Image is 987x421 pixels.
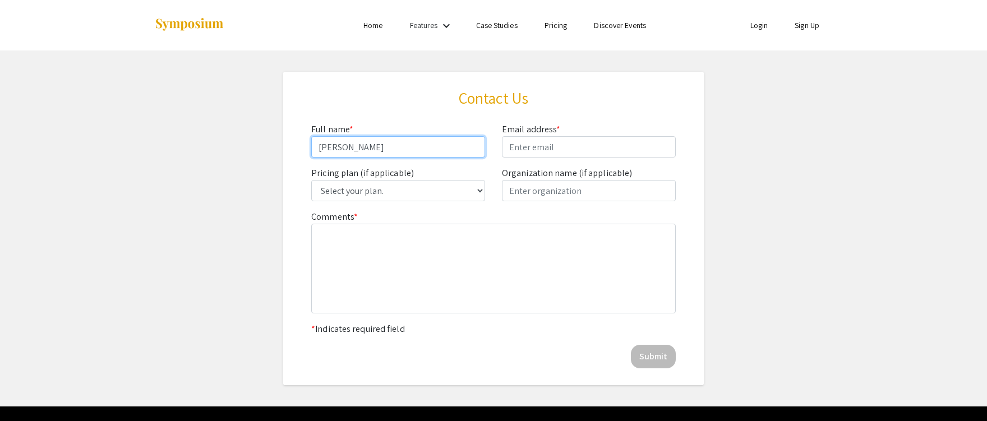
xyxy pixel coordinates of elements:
iframe: Chat [8,371,48,413]
label: Email address [502,123,560,136]
input: Enter full name [311,136,485,158]
img: Symposium by ForagerOne [154,17,224,33]
input: Enter organization [502,180,676,201]
input: Enter email [502,136,676,158]
label: Organization name (if applicable) [502,166,632,180]
a: Home [363,20,382,30]
label: Comments [311,210,358,224]
a: Sign Up [795,20,819,30]
a: Case Studies [476,20,518,30]
a: Login [750,20,768,30]
h1: Contact Us [311,89,676,108]
a: Discover Events [594,20,646,30]
label: Full name [311,123,353,136]
mat-icon: Expand Features list [440,19,453,33]
a: Pricing [545,20,568,30]
label: Pricing plan (if applicable) [311,166,414,180]
button: Submit [631,345,676,368]
a: Features [410,20,438,30]
p: Indicates required field [311,322,676,336]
